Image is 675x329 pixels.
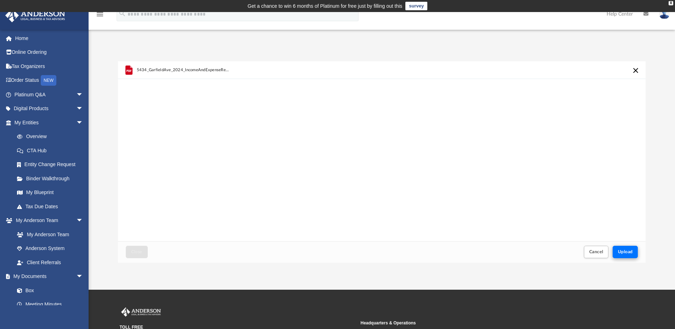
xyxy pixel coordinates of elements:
a: Platinum Q&Aarrow_drop_down [5,87,94,102]
a: Box [10,283,87,297]
a: Digital Productsarrow_drop_down [5,102,94,116]
a: My Blueprint [10,186,90,200]
i: search [118,10,126,17]
a: My Documentsarrow_drop_down [5,270,90,284]
span: Close [131,250,142,254]
a: Online Ordering [5,45,94,59]
a: survey [405,2,427,10]
span: arrow_drop_down [76,87,90,102]
i: menu [96,10,104,18]
div: NEW [41,75,56,86]
div: Upload [118,61,646,263]
img: Anderson Advisors Platinum Portal [3,8,67,22]
div: Get a chance to win 6 months of Platinum for free just by filling out this [248,2,403,10]
a: Order StatusNEW [5,73,94,88]
img: Anderson Advisors Platinum Portal [120,307,162,317]
a: Tax Organizers [5,59,94,73]
a: Home [5,31,94,45]
span: Upload [618,250,633,254]
button: Cancel [584,246,609,258]
span: arrow_drop_down [76,270,90,284]
button: Upload [613,246,638,258]
button: Cancel this upload [631,66,640,75]
a: Client Referrals [10,255,90,270]
a: menu [96,13,104,18]
a: Overview [10,130,94,144]
small: Headquarters & Operations [361,320,597,326]
span: 5434_GarfieldAve_2024_IncomeAndExpenseReport.pdf [136,68,230,72]
a: Tax Due Dates [10,199,94,214]
a: CTA Hub [10,143,94,158]
a: Anderson System [10,242,90,256]
a: Binder Walkthrough [10,171,94,186]
a: My Anderson Teamarrow_drop_down [5,214,90,228]
a: Entity Change Request [10,158,94,172]
img: User Pic [659,9,670,19]
a: Meeting Minutes [10,297,90,312]
div: grid [118,61,646,241]
span: arrow_drop_down [76,115,90,130]
a: My Entitiesarrow_drop_down [5,115,94,130]
button: Close [126,246,148,258]
span: Cancel [589,250,603,254]
span: arrow_drop_down [76,102,90,116]
div: close [669,1,673,5]
span: arrow_drop_down [76,214,90,228]
a: My Anderson Team [10,227,87,242]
